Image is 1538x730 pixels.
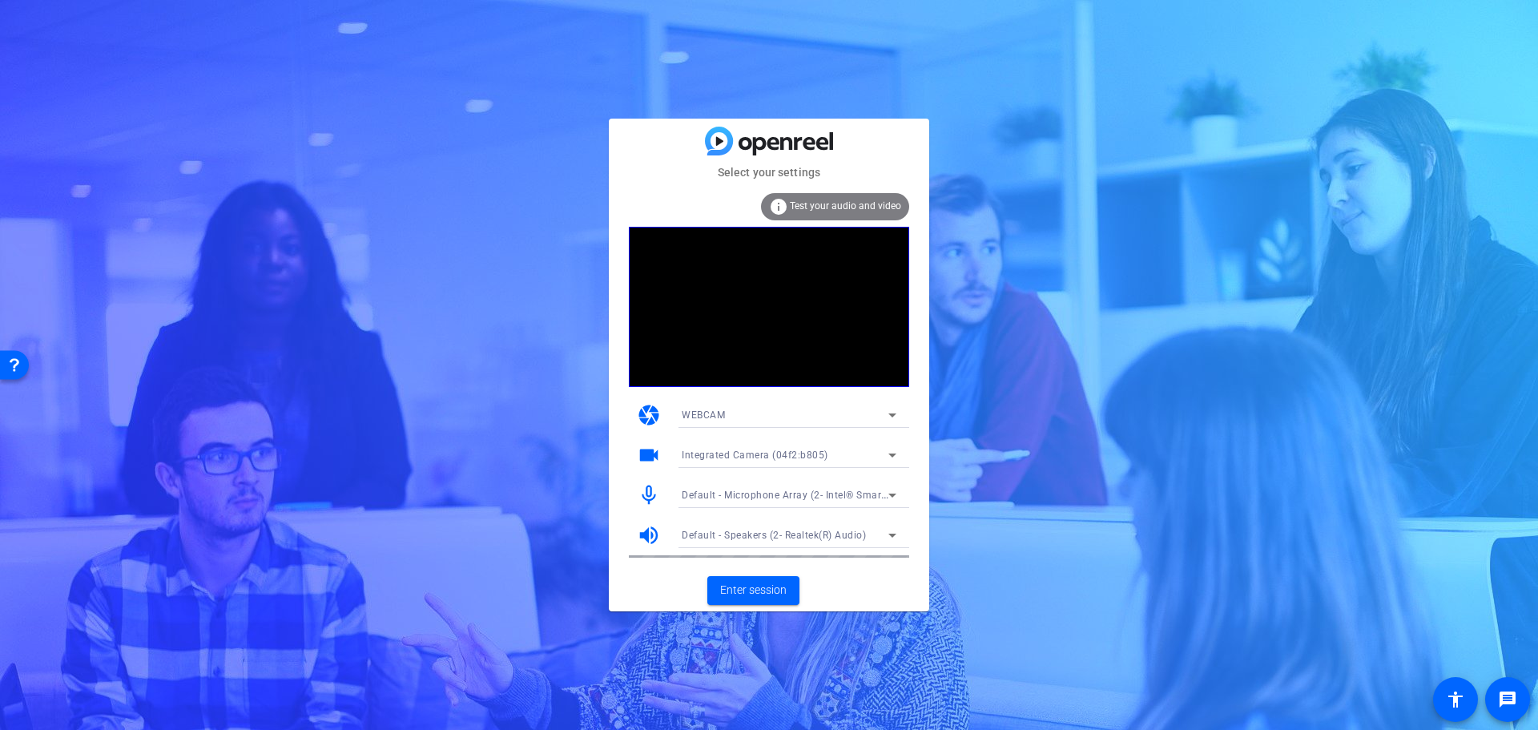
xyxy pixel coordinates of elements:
mat-icon: camera [637,403,661,427]
mat-icon: accessibility [1446,690,1465,709]
mat-icon: volume_up [637,523,661,547]
mat-icon: mic_none [637,483,661,507]
span: Test your audio and video [790,200,901,212]
mat-icon: videocam [637,443,661,467]
mat-icon: info [769,197,788,216]
img: blue-gradient.svg [705,127,833,155]
span: WEBCAM [682,409,725,421]
span: Default - Speakers (2- Realtek(R) Audio) [682,530,866,541]
span: Default - Microphone Array (2- Intel® Smart Sound Technology for Digital Microphones) [682,488,1091,501]
mat-icon: message [1498,690,1517,709]
button: Enter session [707,576,799,605]
span: Enter session [720,582,787,599]
span: Integrated Camera (04f2:b805) [682,450,828,461]
mat-card-subtitle: Select your settings [609,163,929,181]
